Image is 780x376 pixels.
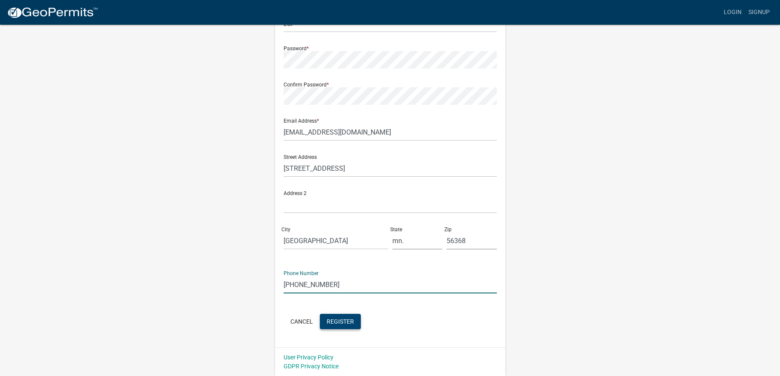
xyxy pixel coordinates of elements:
[720,4,745,20] a: Login
[284,314,320,329] button: Cancel
[327,318,354,324] span: Register
[284,354,333,361] a: User Privacy Policy
[320,314,361,329] button: Register
[745,4,773,20] a: Signup
[284,363,339,370] a: GDPR Privacy Notice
